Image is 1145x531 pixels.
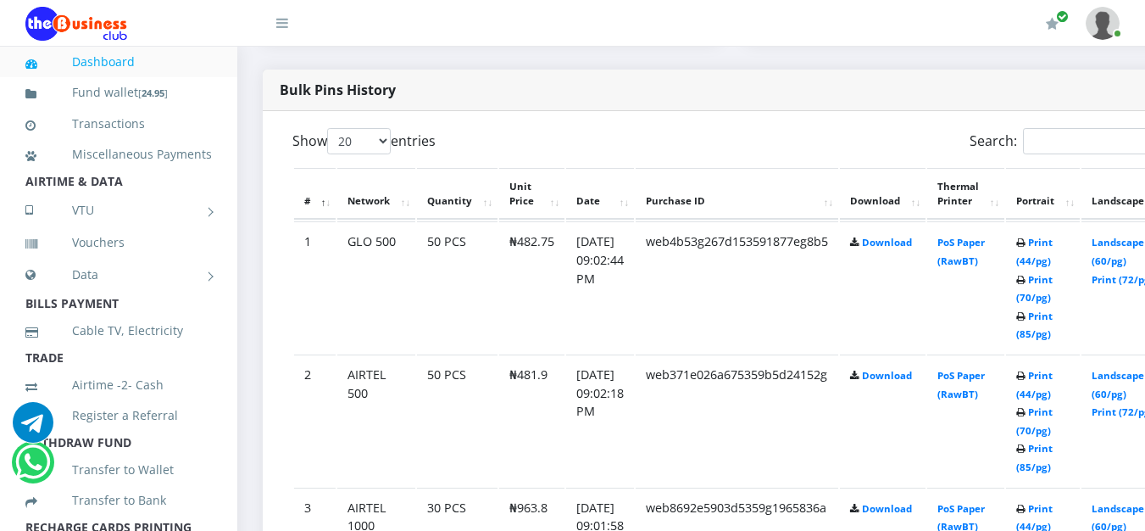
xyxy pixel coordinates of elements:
a: Landscape (60/pg) [1092,369,1144,400]
a: Print (85/pg) [1016,310,1053,341]
td: 50 PCS [417,355,497,486]
label: Show entries [292,128,436,154]
td: 50 PCS [417,221,497,353]
a: PoS Paper (RawBT) [937,236,985,267]
a: Fund wallet[24.95] [25,73,212,113]
td: web4b53g267d153591877eg8b5 [636,221,838,353]
td: GLO 500 [337,221,415,353]
strong: Bulk Pins History [280,81,396,99]
td: 1 [294,221,336,353]
a: Chat for support [13,415,53,443]
a: Dashboard [25,42,212,81]
a: Register a Referral [25,396,212,435]
a: Download [862,502,912,515]
th: #: activate to sort column descending [294,168,336,221]
th: Quantity: activate to sort column ascending [417,168,497,221]
a: Transactions [25,104,212,143]
th: Purchase ID: activate to sort column ascending [636,168,838,221]
td: 2 [294,355,336,486]
th: Network: activate to sort column ascending [337,168,415,221]
span: Renew/Upgrade Subscription [1056,10,1069,23]
td: ₦482.75 [499,221,564,353]
img: Logo [25,7,127,41]
a: Data [25,254,212,296]
a: Transfer to Bank [25,481,212,520]
a: Print (70/pg) [1016,405,1053,437]
a: Print (44/pg) [1016,236,1053,267]
a: PoS Paper (RawBT) [937,369,985,400]
i: Renew/Upgrade Subscription [1046,17,1059,31]
small: [ ] [138,87,168,99]
a: Cable TV, Electricity [25,311,212,350]
td: web371e026a675359b5d24152g [636,355,838,486]
a: VTU [25,189,212,232]
a: Print (85/pg) [1016,442,1053,473]
td: ₦481.9 [499,355,564,486]
a: Miscellaneous Payments [25,135,212,174]
select: Showentries [327,128,391,154]
a: Print (70/pg) [1016,273,1053,305]
a: Download [862,369,912,382]
th: Download: activate to sort column ascending [840,168,925,221]
td: [DATE] 09:02:44 PM [566,221,634,353]
a: Landscape (60/pg) [1092,236,1144,267]
a: Download [862,236,912,249]
b: 24.95 [142,87,164,99]
a: Vouchers [25,223,212,262]
th: Thermal Printer: activate to sort column ascending [927,168,1004,221]
th: Unit Price: activate to sort column ascending [499,168,564,221]
img: User [1086,7,1120,40]
a: Print (44/pg) [1016,369,1053,400]
a: Chat for support [15,455,50,483]
td: [DATE] 09:02:18 PM [566,355,634,486]
a: Transfer to Wallet [25,450,212,489]
td: AIRTEL 500 [337,355,415,486]
th: Portrait: activate to sort column ascending [1006,168,1080,221]
a: Airtime -2- Cash [25,366,212,405]
th: Date: activate to sort column ascending [566,168,634,221]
